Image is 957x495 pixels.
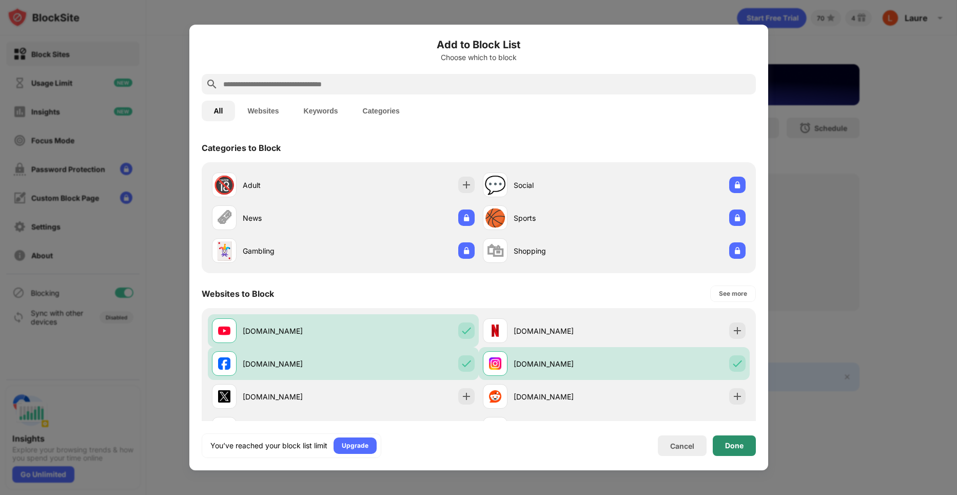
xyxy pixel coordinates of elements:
div: [DOMAIN_NAME] [243,391,343,402]
div: Sports [514,213,614,223]
img: favicons [489,325,501,337]
div: Adult [243,180,343,191]
div: Shopping [514,245,614,256]
button: All [202,101,236,121]
div: 🃏 [213,240,235,261]
img: favicons [218,357,230,370]
div: Social [514,180,614,191]
div: Categories to Block [202,143,281,153]
div: 🗞 [216,207,233,229]
div: Choose which to block [202,53,756,62]
div: 💬 [484,175,506,196]
img: favicons [489,357,501,370]
div: You’ve reached your block list limit [210,441,327,451]
div: Gambling [243,245,343,256]
div: [DOMAIN_NAME] [514,358,614,369]
button: Websites [235,101,291,121]
div: [DOMAIN_NAME] [243,326,343,336]
div: Upgrade [342,441,368,451]
div: News [243,213,343,223]
img: favicons [218,390,230,403]
h6: Add to Block List [202,37,756,52]
div: Done [725,442,744,450]
div: Cancel [670,442,694,450]
div: [DOMAIN_NAME] [243,358,343,369]
div: Websites to Block [202,289,274,299]
button: Keywords [291,101,350,121]
div: 🛍 [486,240,504,261]
img: favicons [218,325,230,337]
img: favicons [489,390,501,403]
img: search.svg [206,78,218,90]
button: Categories [350,101,412,121]
div: 🏀 [484,207,506,229]
div: See more [719,289,747,299]
div: [DOMAIN_NAME] [514,391,614,402]
div: [DOMAIN_NAME] [514,326,614,336]
div: 🔞 [213,175,235,196]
